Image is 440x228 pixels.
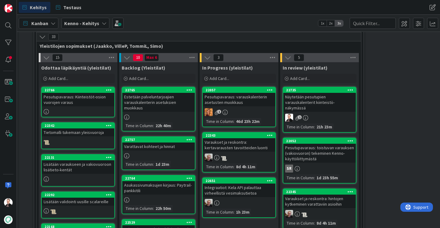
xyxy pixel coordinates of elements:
span: Backlog (Yleistilat) [122,65,165,71]
div: 22343Varaukset ja reskontra: kertavarausten tavoitteiden luonti [203,133,275,152]
div: 22764 [122,176,195,181]
a: 22735Näytetään pesutupien varauskalenterit kiinteistö-näkymässäVPTime in Column:21h 23m [283,87,356,133]
span: : [153,161,154,168]
span: 33 [48,33,59,40]
div: 22131 [42,155,114,160]
span: Kanban [31,20,48,27]
span: Support [13,1,28,8]
span: 2x [327,20,335,26]
a: 22766Pesutupavaraus: Kiinteistöt-osion vuorojen varaus [41,87,115,117]
div: 22343 [203,133,275,138]
img: JH [205,199,213,207]
div: 22342 [45,123,114,128]
span: 5 [294,54,304,61]
a: 22292Lisätään validointi uusille scalareille [41,192,115,218]
div: 8d 4h 11m [315,220,337,226]
img: JH [285,210,293,218]
span: : [314,174,315,181]
div: 22057 [203,87,275,93]
div: 46d 23h 22m [234,118,261,125]
div: JH [283,210,356,218]
div: JH [203,154,275,161]
div: 22764Asukassivumaksujen kirjaus: Paytrail-pankkitili [122,176,195,195]
div: TL [203,108,275,116]
span: 3 [213,54,224,61]
div: Asukassivumaksujen kirjaus: Paytrail-pankkitili [122,181,195,195]
div: 22651 [203,178,275,184]
a: 22765Estetään palveluntarjoajien varauskalenterin asetuksien muokkausTime in Column:22h 40m [122,87,195,131]
span: Testaus [63,4,81,11]
div: Varaukset ja reskontra: kertavarausten tavoitteiden luonti [203,138,275,152]
a: 22764Asukassivumaksujen kirjaus: Paytrail-pankkitiliTime in Column:22h 50m [122,175,195,214]
div: 1d 23h 55m [315,174,340,181]
div: Time in Column [285,220,314,226]
div: Time in Column [285,123,314,130]
div: 22345 [286,190,356,194]
span: In review (yleistilat) [283,65,328,71]
div: 22057 [206,88,275,92]
span: 1 [298,115,302,119]
span: Add Card... [129,76,149,81]
img: TL [205,108,213,116]
a: Kehitys [19,2,50,13]
div: VP [283,114,356,122]
div: Time in Column [124,161,153,168]
div: 1d 23m [154,161,171,168]
img: VP [285,114,293,122]
div: Pesutupavaraus: Kiinteistöt-osion vuorojen varaus [42,93,114,106]
div: 22343 [206,133,275,138]
div: Time in Column [124,122,153,129]
input: Quick Filter... [350,18,396,29]
a: 22342Tietomalli tukemaan yleisvuoroja [41,122,115,149]
div: 22131 [45,155,114,160]
div: 22766Pesutupavaraus: Kiinteistöt-osion vuorojen varaus [42,87,114,106]
div: Tietomalli tukemaan yleisvuoroja [42,128,114,136]
div: Integraatiot: Kela API palauttaa virheellistä vesimaksutietoa [203,184,275,197]
div: Varattavat kohteet ja hinnat [122,142,195,150]
div: 22342Tietomalli tukemaan yleisvuoroja [42,123,114,136]
div: 8d 4h 11m [234,163,257,170]
a: 22052Pesutupavaraus: toistuvan varauksen (vakiovuoron) tekeminen Kenno-käyttöliittymästäSRTime in... [283,138,356,184]
div: 22292 [42,192,114,198]
div: 22757Varattavat kohteet ja hinnat [122,137,195,150]
div: 22345Varaukset ja reskontra: hintojen kytkeminen varattaviin asioihin [283,189,356,208]
span: : [234,163,234,170]
img: Visit kanbanzone.com [4,4,13,13]
div: 22052Pesutupavaraus: toistuvan varauksen (vakiovuoron) tekeminen Kenno-käyttöliittymästä [283,138,356,163]
div: Pesutupavaraus: toistuvan varauksen (vakiovuoron) tekeminen Kenno-käyttöliittymästä [283,144,356,163]
span: 3x [335,20,343,26]
a: 22757Varattavat kohteet ja hinnatTime in Column:1d 23m [122,136,195,170]
div: 22342 [42,123,114,128]
div: Time in Column [205,209,234,215]
div: 22529 [122,220,195,225]
a: 22131Lisätään varaukseen ja vakiovuoroon lisätieto-kentät [41,154,115,187]
div: Lisätään varaukseen ja vakiovuoroon lisätieto-kentät [42,160,114,174]
div: 22292 [45,193,114,197]
span: 1x [318,20,327,26]
div: Lisätään validointi uusille scalareille [42,198,114,206]
span: 10 [133,54,143,61]
span: : [153,205,154,212]
b: Kenno - Kehitys [64,20,99,26]
div: 22766 [45,88,114,92]
a: 22651Integraatiot: Kela API palauttaa virheellistä vesimaksutietoaJHTime in Column:1h 23m [202,177,276,218]
span: : [314,123,315,130]
a: 22057Pesutupavaraus: varauskalenterin asetusten muokkausTLTime in Column:46d 23h 22m [202,87,276,127]
div: SR [285,165,293,173]
span: Yleistilojen sopimukset (Jaakko, VilleP, TommiL, Simo) [40,43,353,49]
span: 1 [217,110,221,114]
div: 22529 [125,220,195,225]
div: 22757 [122,137,195,142]
div: 22764 [125,176,195,180]
span: Kehitys [30,4,47,11]
div: 22757 [125,138,195,142]
div: 22345 [283,189,356,195]
div: Näytetään pesutupien varauskalenterit kiinteistö-näkymässä [283,93,356,112]
div: 22052 [283,138,356,144]
span: In Progress (yleistilat) [202,65,253,71]
span: Add Card... [49,76,68,81]
a: 22343Varaukset ja reskontra: kertavarausten tavoitteiden luontiJHTime in Column:8d 4h 11m [202,132,276,173]
div: Max 6 [146,56,157,59]
div: Time in Column [205,118,234,125]
div: 22765 [125,88,195,92]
